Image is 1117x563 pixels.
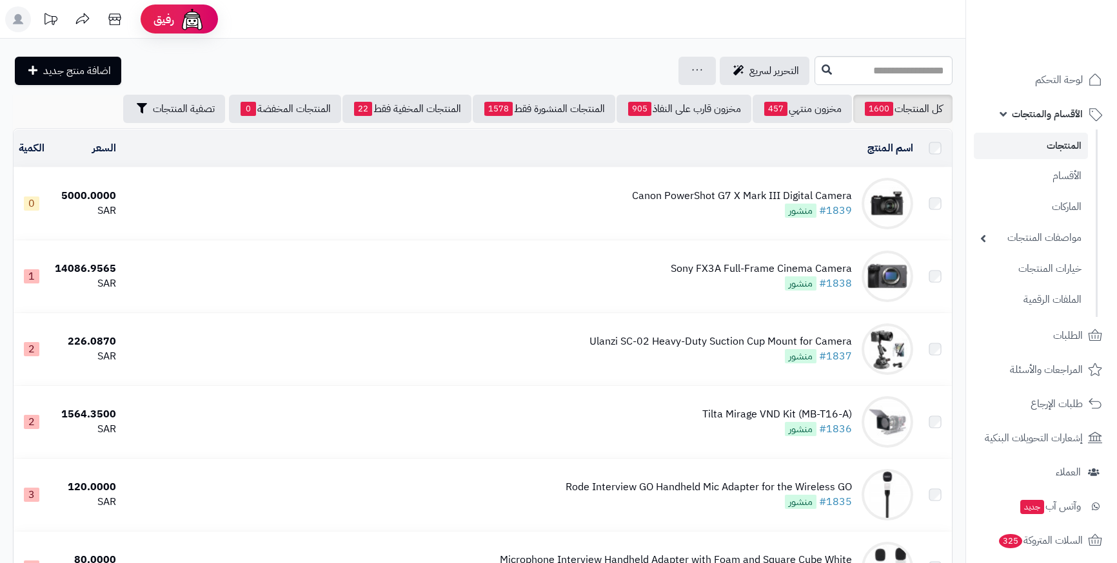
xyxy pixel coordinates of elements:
div: SAR [55,422,116,437]
div: 14086.9565 [55,262,116,276]
div: Canon PowerShot G7 X Mark III Digital Camera [632,189,852,204]
div: SAR [55,276,116,291]
a: #1838 [819,276,852,291]
a: الطلبات [974,320,1109,351]
a: كل المنتجات1600 [853,95,953,123]
span: 22 [354,102,372,116]
a: الماركات [974,193,1088,221]
span: وآتس آب [1019,497,1081,515]
img: logo-2.png [1029,33,1105,60]
div: 226.0870 [55,334,116,349]
a: السعر [92,140,116,156]
span: الطلبات [1053,327,1083,345]
span: منشور [785,422,816,436]
div: SAR [55,204,116,218]
span: 3 [24,488,39,502]
a: وآتس آبجديد [974,491,1109,522]
div: SAR [55,349,116,364]
span: الأقسام والمنتجات [1012,105,1083,123]
a: تحديثات المنصة [34,6,66,35]
a: الكمية [19,140,44,156]
a: الملفات الرقمية [974,286,1088,314]
img: Canon PowerShot G7 X Mark III Digital Camera [862,178,913,229]
a: #1835 [819,494,852,510]
span: رفيق [153,12,174,27]
a: السلات المتروكة325 [974,525,1109,556]
span: 2 [24,342,39,356]
span: 905 [628,102,651,116]
div: 120.0000 [55,480,116,495]
div: Sony FX3A Full-Frame Cinema Camera [671,262,852,276]
a: العملاء [974,457,1109,488]
img: Rode Interview GO Handheld Mic Adapter for the Wireless GO [862,469,913,520]
a: طلبات الإرجاع [974,388,1109,419]
a: المنتجات المخفية فقط22 [342,95,471,123]
a: المنتجات المنشورة فقط1578 [473,95,615,123]
span: العملاء [1056,463,1081,481]
a: مخزون قارب على النفاذ905 [617,95,751,123]
button: تصفية المنتجات [123,95,225,123]
span: 1578 [484,102,513,116]
span: المراجعات والأسئلة [1010,361,1083,379]
div: SAR [55,495,116,510]
span: تصفية المنتجات [153,101,215,117]
span: السلات المتروكة [998,531,1083,549]
a: المراجعات والأسئلة [974,354,1109,385]
div: Rode Interview GO Handheld Mic Adapter for the Wireless GO [566,480,852,495]
div: 5000.0000 [55,189,116,204]
div: Tilta Mirage VND Kit (MB-T16-A) [702,407,852,422]
div: 1564.3500 [55,407,116,422]
span: التحرير لسريع [749,63,799,79]
a: المنتجات [974,133,1088,159]
span: 1 [24,269,39,283]
a: مواصفات المنتجات [974,224,1088,252]
span: طلبات الإرجاع [1031,395,1083,413]
span: 325 [999,534,1022,548]
a: #1839 [819,203,852,218]
a: اسم المنتج [867,140,913,156]
span: منشور [785,495,816,509]
div: Ulanzi SC-02 Heavy-Duty Suction Cup Mount for Camera [589,334,852,349]
span: منشور [785,204,816,218]
img: Tilta Mirage VND Kit (MB-T16-A) [862,396,913,448]
span: إشعارات التحويلات البنكية [985,429,1083,447]
span: 2 [24,415,39,429]
span: منشور [785,276,816,291]
a: إشعارات التحويلات البنكية [974,423,1109,453]
a: اضافة منتج جديد [15,57,121,85]
a: لوحة التحكم [974,64,1109,95]
a: #1837 [819,348,852,364]
span: 0 [24,196,39,211]
a: مخزون منتهي457 [753,95,852,123]
img: ai-face.png [179,6,205,32]
span: جديد [1020,500,1044,514]
a: #1836 [819,421,852,437]
img: Ulanzi SC-02 Heavy-Duty Suction Cup Mount for Camera [862,323,913,375]
a: الأقسام [974,162,1088,190]
a: خيارات المنتجات [974,255,1088,283]
a: التحرير لسريع [720,57,809,85]
a: المنتجات المخفضة0 [229,95,341,123]
span: اضافة منتج جديد [43,63,111,79]
span: منشور [785,349,816,363]
span: 457 [764,102,787,116]
span: لوحة التحكم [1035,71,1083,89]
span: 0 [241,102,256,116]
span: 1600 [865,102,893,116]
img: Sony FX3A Full-Frame Cinema Camera [862,251,913,302]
